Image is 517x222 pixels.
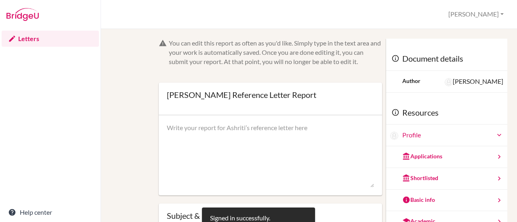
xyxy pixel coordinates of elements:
a: Profile [402,131,503,140]
button: [PERSON_NAME] [445,7,507,22]
img: Ashriti Aggarwal [390,132,398,140]
a: Basic info [386,190,507,212]
div: Applications [402,152,442,160]
div: [PERSON_NAME] [445,77,503,86]
div: Author [402,77,420,85]
a: Help center [2,204,99,220]
div: Document details [386,47,507,71]
a: Letters [2,31,99,47]
a: Applications [386,146,507,168]
div: Shortlisted [402,174,438,182]
div: You can edit this report as often as you'd like. Simply type in the text area and your work is au... [169,39,382,66]
div: Resources [386,101,507,125]
img: Bridge-U [6,8,39,21]
img: Abigail Ferrari [445,78,453,86]
div: [PERSON_NAME] Reference Letter Report [167,91,316,99]
div: Basic info [402,196,435,204]
a: Shortlisted [386,168,507,190]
